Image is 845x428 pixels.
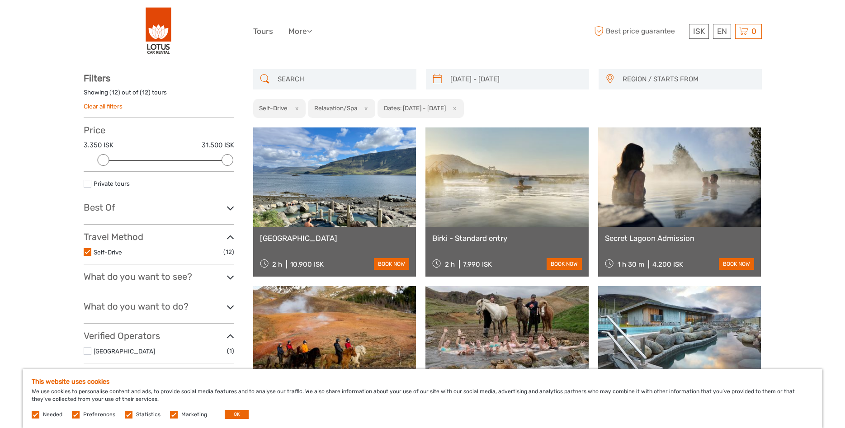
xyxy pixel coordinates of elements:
[592,24,687,39] span: Best price guarantee
[223,247,234,257] span: (12)
[274,71,412,87] input: SEARCH
[84,73,110,84] strong: Filters
[32,378,813,386] h5: This website uses cookies
[432,234,582,243] a: Birki - Standard entry
[272,260,282,268] span: 2 h
[463,260,492,268] div: 7.990 ISK
[84,88,234,102] div: Showing ( ) out of ( ) tours
[225,410,249,419] button: OK
[445,260,455,268] span: 2 h
[94,348,155,355] a: [GEOGRAPHIC_DATA]
[84,301,234,312] h3: What do you want to do?
[713,24,731,39] div: EN
[94,249,122,256] a: Self-Drive
[253,25,273,38] a: Tours
[447,71,585,87] input: SELECT DATES
[605,234,755,243] a: Secret Lagoon Admission
[447,103,459,113] button: x
[43,411,62,419] label: Needed
[260,234,410,243] a: [GEOGRAPHIC_DATA]
[259,104,288,112] h2: Self-Drive
[84,125,234,136] h3: Price
[181,411,207,419] label: Marketing
[13,16,102,23] p: We're away right now. Please check back later!
[84,271,234,282] h3: What do you want to see?
[384,104,446,112] h2: Dates: [DATE] - [DATE]
[359,103,371,113] button: x
[202,141,234,150] label: 31.500 ISK
[136,411,161,419] label: Statistics
[84,202,234,213] h3: Best Of
[750,27,758,36] span: 0
[104,14,115,25] button: Open LiveChat chat widget
[618,72,757,87] button: REGION / STARTS FROM
[112,88,118,97] label: 12
[547,258,582,270] a: book now
[719,258,754,270] a: book now
[84,141,113,150] label: 3.350 ISK
[693,27,705,36] span: ISK
[83,411,115,419] label: Preferences
[94,180,130,187] a: Private tours
[227,346,234,356] span: (1)
[288,25,312,38] a: More
[84,231,234,242] h3: Travel Method
[84,330,234,341] h3: Verified Operators
[142,88,148,97] label: 12
[23,369,822,428] div: We use cookies to personalise content and ads, to provide social media features and to analyse ou...
[84,103,123,110] a: Clear all filters
[314,104,357,112] h2: Relaxation/Spa
[290,260,324,268] div: 10.900 ISK
[374,258,409,270] a: book now
[289,103,301,113] button: x
[146,7,172,56] img: 443-e2bd2384-01f0-477a-b1bf-f993e7f52e7d_logo_big.png
[618,260,644,268] span: 1 h 30 m
[652,260,683,268] div: 4.200 ISK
